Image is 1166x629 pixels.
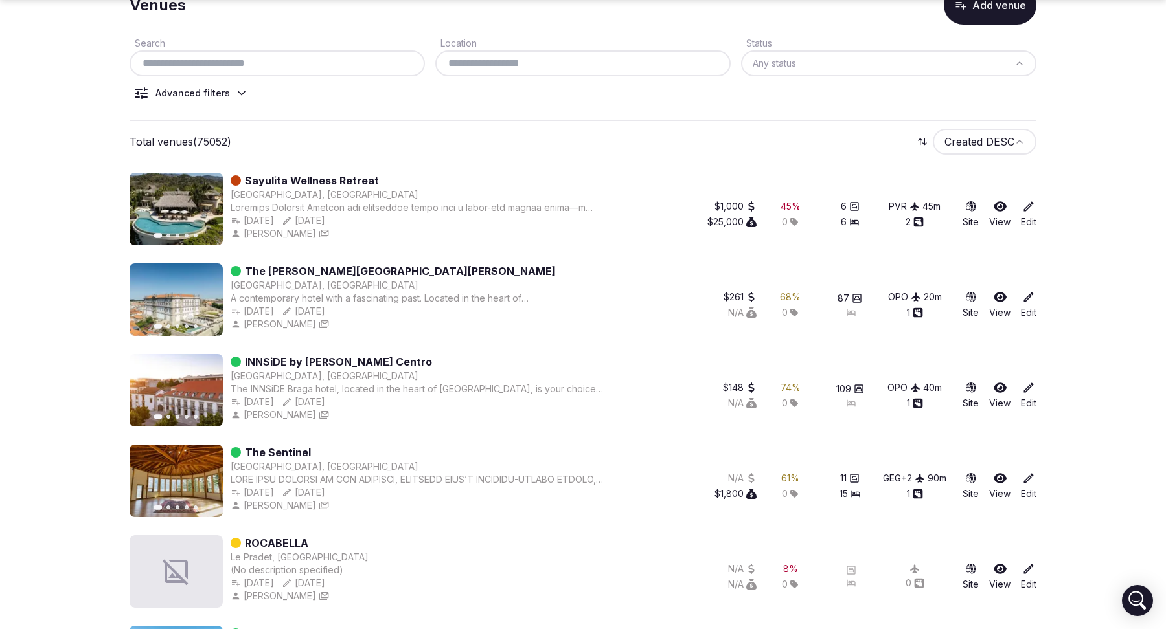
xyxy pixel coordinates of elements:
[714,487,757,500] button: $1,800
[707,215,757,228] div: $25,000
[723,381,757,394] div: $148
[840,472,847,485] span: 11
[923,381,942,394] div: 40 m
[838,292,862,305] button: 87
[231,292,610,305] div: A contemporary hotel with a fascinating past. Located in the heart of [GEOGRAPHIC_DATA], at the i...
[907,487,923,500] button: 1
[282,577,325,590] button: [DATE]
[176,505,179,509] button: Go to slide 3
[130,38,165,49] label: Search
[741,38,772,49] label: Status
[840,487,848,500] span: 15
[231,305,274,318] button: [DATE]
[231,577,274,590] button: [DATE]
[245,354,432,370] a: INNSiDE by [PERSON_NAME] Centro
[724,291,757,303] button: $261
[245,263,556,279] a: The [PERSON_NAME][GEOGRAPHIC_DATA][PERSON_NAME]
[963,472,979,500] button: Site
[780,291,801,303] div: 68 %
[1021,381,1036,410] a: Edit
[781,200,801,213] button: 45%
[889,200,920,213] div: PVR
[176,415,179,419] button: Go to slide 3
[1122,585,1153,616] div: Open Intercom Messenger
[154,233,163,238] button: Go to slide 1
[728,472,757,485] div: N/A
[989,562,1011,591] a: View
[130,263,223,336] img: Featured image for The Lince Santa Clara Historic Hotel
[963,200,979,228] button: Site
[282,214,325,227] div: [DATE]
[231,395,274,408] button: [DATE]
[231,227,316,240] button: [PERSON_NAME]
[231,214,274,227] button: [DATE]
[963,381,979,410] a: Site
[907,397,923,410] div: 1
[781,472,799,485] button: 61%
[435,38,477,49] label: Location
[887,381,920,394] button: OPO
[963,291,979,319] a: Site
[782,578,788,591] span: 0
[1021,291,1036,319] a: Edit
[244,499,316,512] span: [PERSON_NAME]
[906,215,924,228] button: 2
[155,87,230,100] div: Advanced filters
[841,215,847,228] span: 6
[231,318,316,331] button: [PERSON_NAME]
[1021,472,1036,500] a: Edit
[924,291,942,303] div: 20 m
[166,415,170,419] button: Go to slide 2
[836,382,851,395] span: 109
[922,200,941,213] button: 45m
[154,324,163,329] button: Go to slide 1
[231,382,610,395] div: The INNSiDE Braga hotel, located in the heart of [GEOGRAPHIC_DATA], is your choice for sightseein...
[728,397,757,410] button: N/A
[841,215,860,228] button: 6
[728,562,757,575] button: N/A
[282,395,325,408] button: [DATE]
[282,305,325,318] button: [DATE]
[836,382,864,395] button: 109
[130,135,231,149] p: Total venues (75052)
[231,408,316,421] button: [PERSON_NAME]
[1021,562,1036,591] a: Edit
[244,590,316,602] span: [PERSON_NAME]
[923,381,942,394] button: 40m
[922,200,941,213] div: 45 m
[989,200,1011,228] a: View
[728,306,757,319] button: N/A
[130,354,223,426] img: Featured image for INNSiDE by Meliá Braga Centro
[783,562,798,575] button: 8%
[781,472,799,485] div: 61 %
[154,414,163,419] button: Go to slide 1
[231,188,418,201] div: [GEOGRAPHIC_DATA], [GEOGRAPHIC_DATA]
[928,472,946,485] button: 90m
[782,487,788,500] span: 0
[185,505,189,509] button: Go to slide 4
[231,370,418,382] button: [GEOGRAPHIC_DATA], [GEOGRAPHIC_DATA]
[883,472,925,485] div: GEG +2
[888,291,921,303] button: OPO
[166,324,170,328] button: Go to slide 2
[781,381,801,394] div: 74 %
[989,472,1011,500] a: View
[194,234,198,237] button: Go to slide 5
[840,487,861,500] button: 15
[185,415,189,419] button: Go to slide 4
[963,562,979,591] a: Site
[728,578,757,591] div: N/A
[907,306,923,319] button: 1
[781,200,801,213] div: 45 %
